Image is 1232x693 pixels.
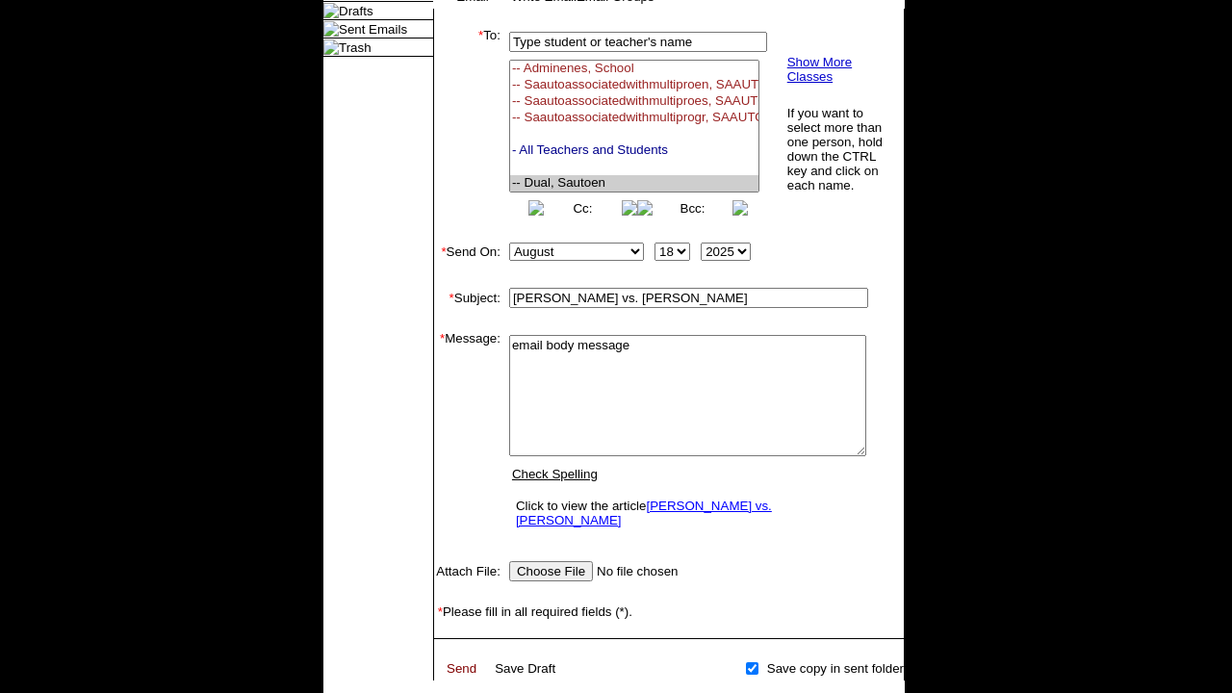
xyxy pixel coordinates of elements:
img: spacer.gif [500,251,501,252]
option: -- Dual, Sautoen [510,175,758,192]
option: -- Saautoassociatedwithmultiproes, SAAUTOASSOCIATEDWITHMULTIPROGRAMES [510,93,758,110]
td: Attach File: [434,557,500,585]
td: If you want to select more than one person, hold down the CTRL key and click on each name. [786,105,888,193]
a: Check Spelling [512,467,598,481]
td: Please fill in all required fields (*). [434,604,904,619]
td: To: [434,28,500,219]
img: spacer.gif [500,119,505,129]
a: Drafts [339,4,373,18]
option: -- Adminenes, School [510,61,758,77]
img: button_right.png [732,200,748,216]
a: Cc: [573,201,592,216]
img: spacer.gif [434,585,453,604]
a: Show More Classes [787,55,852,84]
a: Save Draft [495,661,555,676]
img: spacer.gif [434,538,453,557]
img: folder_icon.gif [323,3,339,18]
img: spacer.gif [434,655,436,657]
img: folder_icon.gif [323,39,339,55]
option: - All Teachers and Students [510,142,758,159]
img: spacer.gif [434,679,436,680]
img: button_right.png [622,200,637,216]
td: Message: [434,331,500,538]
img: spacer.gif [434,638,435,639]
a: Bcc: [680,201,706,216]
a: Sent Emails [339,22,407,37]
img: black_spacer.gif [433,680,905,681]
img: spacer.gif [500,434,501,435]
img: folder_icon.gif [323,21,339,37]
a: [PERSON_NAME] vs. [PERSON_NAME] [516,499,772,527]
td: Send On: [434,239,500,265]
td: Save copy in sent folder [761,657,904,679]
img: spacer.gif [434,265,453,284]
a: Trash [339,40,372,55]
img: button_left.png [637,200,653,216]
option: -- Saautoassociatedwithmultiprogr, SAAUTOASSOCIATEDWITHMULTIPROGRAMCLA [510,110,758,126]
td: Subject: [434,284,500,312]
img: spacer.gif [434,312,453,331]
img: spacer.gif [434,219,453,239]
img: spacer.gif [434,654,436,655]
a: Send [447,661,476,676]
img: spacer.gif [500,571,501,572]
img: spacer.gif [434,619,453,638]
img: spacer.gif [434,666,438,670]
img: spacer.gif [434,639,449,654]
img: spacer.gif [500,297,501,298]
td: Click to view the article [511,494,864,532]
option: -- Saautoassociatedwithmultiproen, SAAUTOASSOCIATEDWITHMULTIPROGRAMEN [510,77,758,93]
img: button_left.png [528,200,544,216]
